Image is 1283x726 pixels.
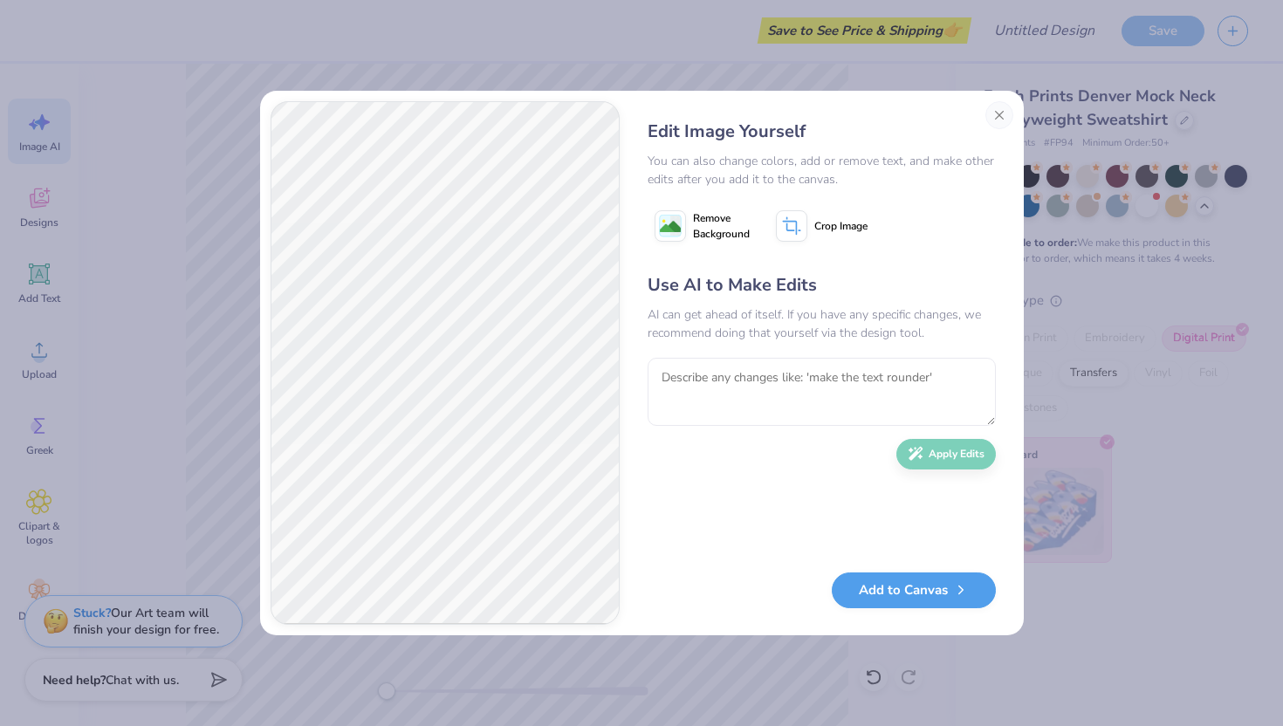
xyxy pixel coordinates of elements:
span: Crop Image [814,218,868,234]
button: Add to Canvas [832,572,996,608]
div: AI can get ahead of itself. If you have any specific changes, we recommend doing that yourself vi... [648,305,996,342]
div: Edit Image Yourself [648,119,996,145]
div: You can also change colors, add or remove text, and make other edits after you add it to the canvas. [648,152,996,188]
button: Crop Image [769,204,878,248]
button: Close [985,101,1013,129]
span: Remove Background [693,210,750,242]
button: Remove Background [648,204,757,248]
div: Use AI to Make Edits [648,272,996,298]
